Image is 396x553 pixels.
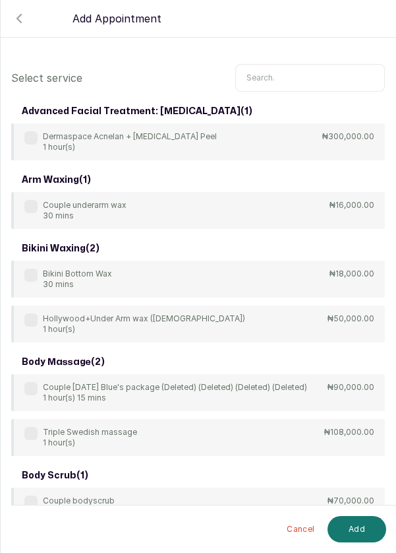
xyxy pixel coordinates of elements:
p: 1 hour(s) [43,324,245,335]
input: Search. [235,64,385,92]
p: Couple underarm wax [43,200,127,211]
p: 1 hour(s) 15 mins [43,393,307,403]
p: Couple [DATE] Blue's package (Deleted) (Deleted) (Deleted) (Deleted) [43,382,307,393]
p: ₦108,000.00 [324,427,374,438]
p: 1 hour(s) [43,438,137,448]
p: 1 hour(s) [43,142,217,152]
p: ₦18,000.00 [329,269,374,279]
p: Hollywood+Under Arm wax ([DEMOGRAPHIC_DATA]) [43,313,245,324]
p: ₦16,000.00 [329,200,374,211]
p: 30 mins [43,279,112,290]
p: Triple Swedish massage [43,427,137,438]
h3: arm waxing ( 1 ) [22,174,91,187]
p: Dermaspace Acnelan + [MEDICAL_DATA] Peel [43,131,217,142]
p: 30 mins [43,211,127,221]
p: ₦70,000.00 [327,496,374,506]
button: Add [327,516,386,542]
p: ₦50,000.00 [327,313,374,324]
p: Select service [11,70,82,86]
h3: body scrub ( 1 ) [22,469,88,482]
p: Add Appointment [72,11,161,26]
h3: advanced facial treatment: [MEDICAL_DATA] ( 1 ) [22,105,252,118]
h3: body massage ( 2 ) [22,356,105,369]
h3: bikini waxing ( 2 ) [22,242,99,255]
button: Cancel [279,516,322,542]
p: Couple bodyscrub [43,496,115,506]
p: Bikini Bottom Wax [43,269,112,279]
p: ₦300,000.00 [322,131,374,142]
p: ₦90,000.00 [327,382,374,393]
